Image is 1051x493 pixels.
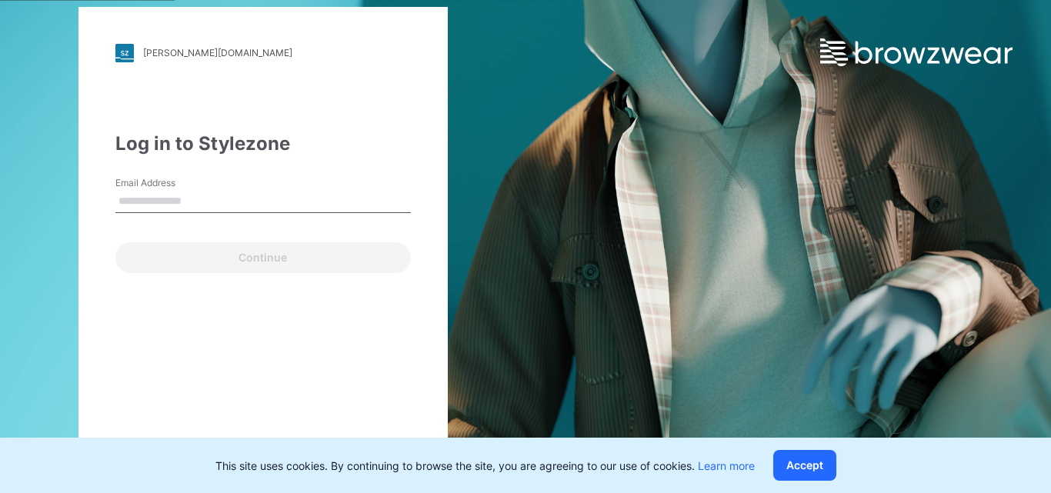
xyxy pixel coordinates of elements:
[820,38,1013,66] img: browzwear-logo.e42bd6dac1945053ebaf764b6aa21510.svg
[115,44,411,62] a: [PERSON_NAME][DOMAIN_NAME]
[115,130,411,158] div: Log in to Stylezone
[115,44,134,62] img: stylezone-logo.562084cfcfab977791bfbf7441f1a819.svg
[115,176,223,190] label: Email Address
[143,47,292,58] div: [PERSON_NAME][DOMAIN_NAME]
[773,450,836,481] button: Accept
[698,459,755,472] a: Learn more
[215,458,755,474] p: This site uses cookies. By continuing to browse the site, you are agreeing to our use of cookies.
